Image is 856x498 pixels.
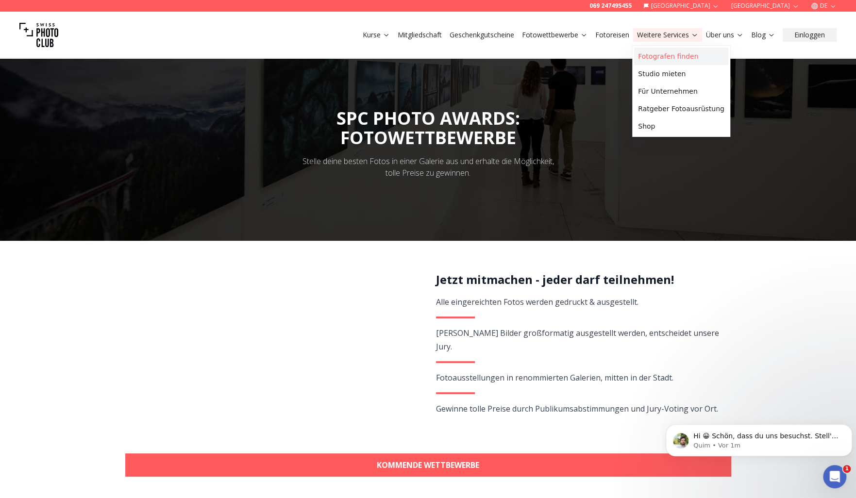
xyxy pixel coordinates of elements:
[450,30,514,40] a: Geschenkgutscheine
[634,48,728,65] a: Fotografen finden
[637,30,698,40] a: Weitere Services
[436,372,673,383] span: Fotoausstellungen in renommierten Galerien, mitten in der Stadt.
[518,28,591,42] button: Fotowettbewerbe
[783,28,837,42] button: Einloggen
[336,106,520,148] span: SPC PHOTO AWARDS:
[823,465,846,488] iframe: Intercom live chat
[436,328,719,352] span: [PERSON_NAME] Bilder großformatig ausgestellt werden, entscheidet unsere Jury.
[633,28,702,42] button: Weitere Services
[394,28,446,42] button: Mitgliedschaft
[336,128,520,148] div: FOTOWETTBEWERBE
[702,28,747,42] button: Über uns
[363,30,390,40] a: Kurse
[125,453,731,477] a: KOMMENDE WETTBEWERBE
[436,297,638,307] span: Alle eingereichten Fotos werden gedruckt & ausgestellt.
[634,100,728,117] a: Ratgeber Fotoausrüstung
[436,272,720,287] h2: Jetzt mitmachen - jeder darf teilnehmen!
[595,30,629,40] a: Fotoreisen
[706,30,743,40] a: Über uns
[634,65,728,83] a: Studio mieten
[446,28,518,42] button: Geschenkgutscheine
[662,404,856,472] iframe: Intercom notifications Nachricht
[522,30,587,40] a: Fotowettbewerbe
[747,28,779,42] button: Blog
[359,28,394,42] button: Kurse
[634,83,728,100] a: Für Unternehmen
[843,465,851,473] span: 1
[296,155,560,179] div: Stelle deine besten Fotos in einer Galerie aus und erhalte die Möglichkeit, tolle Preise zu gewin...
[591,28,633,42] button: Fotoreisen
[19,16,58,54] img: Swiss photo club
[634,117,728,135] a: Shop
[398,30,442,40] a: Mitgliedschaft
[436,403,718,414] span: Gewinne tolle Preise durch Publikumsabstimmungen und Jury-Voting vor Ort.
[589,2,632,10] a: 069 247495455
[751,30,775,40] a: Blog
